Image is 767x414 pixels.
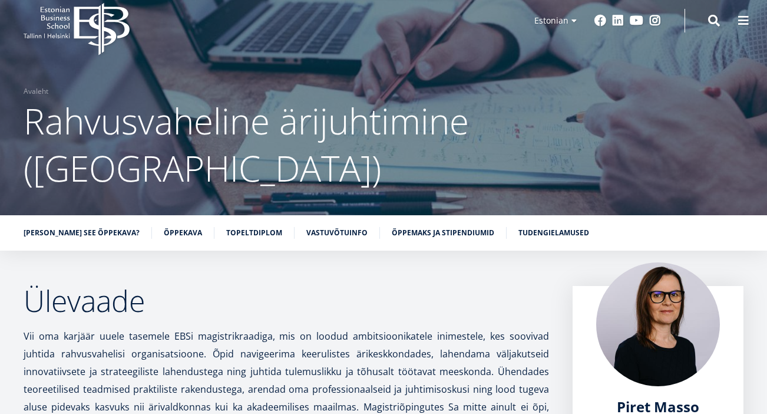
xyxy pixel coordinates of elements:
[24,227,140,239] a: [PERSON_NAME] see õppekava?
[226,227,282,239] a: Topeltdiplom
[649,15,661,27] a: Instagram
[24,286,549,316] h2: Ülevaade
[164,227,202,239] a: Õppekava
[306,227,368,239] a: Vastuvõtuinfo
[596,262,720,386] img: Piret Masso
[24,97,469,192] span: Rahvusvaheline ärijuhtimine ([GEOGRAPHIC_DATA])
[612,15,624,27] a: Linkedin
[630,15,643,27] a: Youtube
[518,227,589,239] a: Tudengielamused
[263,1,316,11] span: Perekonnanimi
[24,86,48,97] a: Avaleht
[594,15,606,27] a: Facebook
[392,227,494,239] a: Õppemaks ja stipendiumid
